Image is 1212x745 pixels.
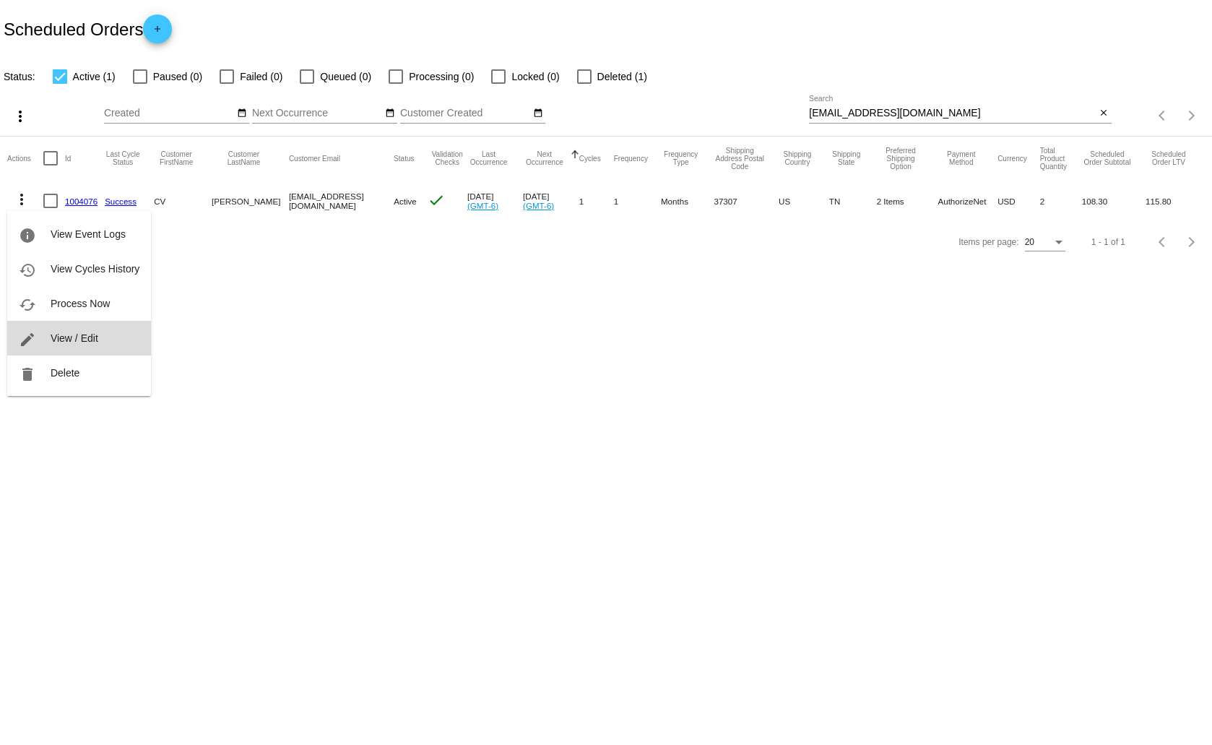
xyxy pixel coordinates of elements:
mat-icon: cached [19,296,36,314]
span: View Event Logs [51,228,126,240]
span: View Cycles History [51,263,139,275]
span: Process Now [51,298,110,309]
span: View / Edit [51,332,98,344]
mat-icon: edit [19,331,36,348]
mat-icon: info [19,227,36,244]
mat-icon: history [19,262,36,279]
mat-icon: delete [19,366,36,383]
span: Delete [51,367,79,379]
